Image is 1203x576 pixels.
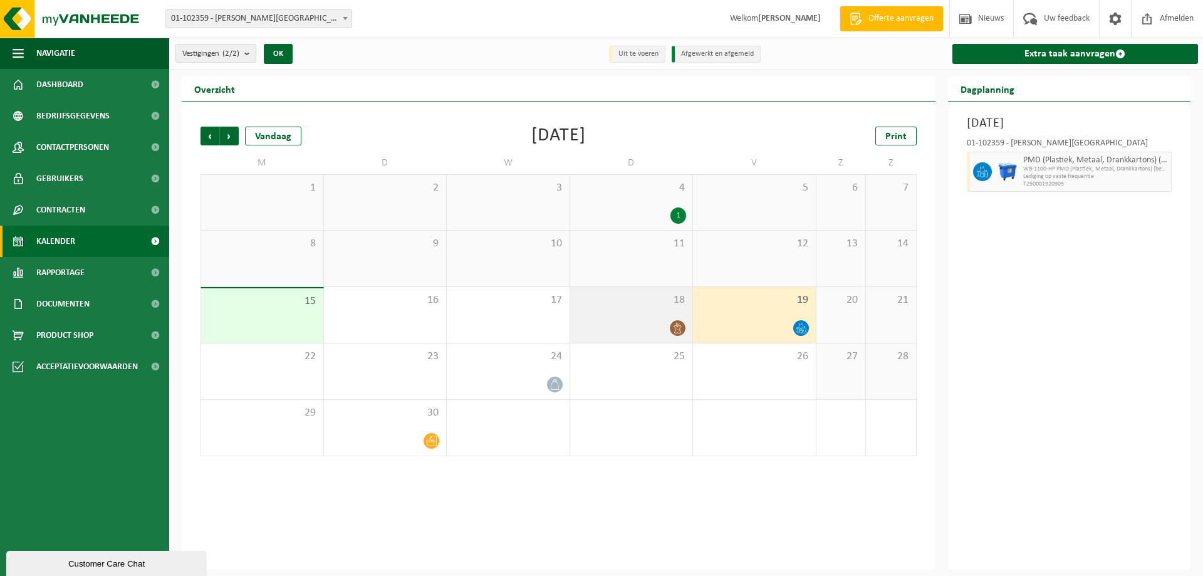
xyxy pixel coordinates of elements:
span: 13 [823,237,860,251]
span: 6 [823,181,860,195]
span: 01-102359 - CHARLES KESTELEYN - GENT [165,9,352,28]
div: Vandaag [245,127,301,145]
span: 17 [453,293,563,307]
button: Vestigingen(2/2) [175,44,256,63]
span: 24 [453,350,563,364]
span: 23 [330,350,440,364]
span: 12 [699,237,810,251]
span: 28 [872,350,909,364]
span: 27 [823,350,860,364]
span: Dashboard [36,69,83,100]
td: Z [866,152,916,174]
span: 5 [699,181,810,195]
span: 21 [872,293,909,307]
span: Print [885,132,907,142]
span: Volgende [220,127,239,145]
span: 15 [207,295,317,308]
h2: Overzicht [182,76,247,101]
span: 18 [576,293,687,307]
h2: Dagplanning [948,76,1027,101]
button: OK [264,44,293,64]
img: WB-1100-HPE-BE-04 [998,162,1017,181]
span: 7 [872,181,909,195]
span: 3 [453,181,563,195]
span: 2 [330,181,440,195]
span: 01-102359 - CHARLES KESTELEYN - GENT [166,10,352,28]
h3: [DATE] [967,114,1172,133]
span: Vorige [200,127,219,145]
span: 1 [207,181,317,195]
span: 26 [699,350,810,364]
span: Rapportage [36,257,85,288]
span: PMD (Plastiek, Metaal, Drankkartons) (bedrijven) [1023,155,1169,165]
span: 4 [576,181,687,195]
span: Vestigingen [182,45,239,63]
span: 14 [872,237,909,251]
span: Navigatie [36,38,75,69]
span: 25 [576,350,687,364]
span: Acceptatievoorwaarden [36,351,138,382]
span: Contracten [36,194,85,226]
span: 16 [330,293,440,307]
div: [DATE] [531,127,586,145]
td: M [200,152,324,174]
span: 29 [207,406,317,420]
a: Extra taak aanvragen [952,44,1199,64]
strong: [PERSON_NAME] [758,14,821,23]
td: Z [816,152,867,174]
span: 11 [576,237,687,251]
span: 10 [453,237,563,251]
span: 20 [823,293,860,307]
span: Contactpersonen [36,132,109,163]
td: D [570,152,694,174]
span: Kalender [36,226,75,257]
span: Gebruikers [36,163,83,194]
span: Offerte aanvragen [865,13,937,25]
span: 9 [330,237,440,251]
span: 19 [699,293,810,307]
div: 1 [670,207,686,224]
iframe: chat widget [6,548,209,576]
a: Print [875,127,917,145]
a: Offerte aanvragen [840,6,943,31]
span: T250001920905 [1023,181,1169,188]
td: D [324,152,447,174]
span: WB-1100-HP PMD (Plastiek, Metaal, Drankkartons) (bedrijven) [1023,165,1169,173]
span: Bedrijfsgegevens [36,100,110,132]
td: W [447,152,570,174]
li: Afgewerkt en afgemeld [672,46,761,63]
span: Documenten [36,288,90,320]
td: V [693,152,816,174]
span: 22 [207,350,317,364]
div: 01-102359 - [PERSON_NAME][GEOGRAPHIC_DATA] [967,139,1172,152]
span: Product Shop [36,320,93,351]
span: 8 [207,237,317,251]
count: (2/2) [222,50,239,58]
li: Uit te voeren [609,46,665,63]
span: 30 [330,406,440,420]
span: Lediging op vaste frequentie [1023,173,1169,181]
